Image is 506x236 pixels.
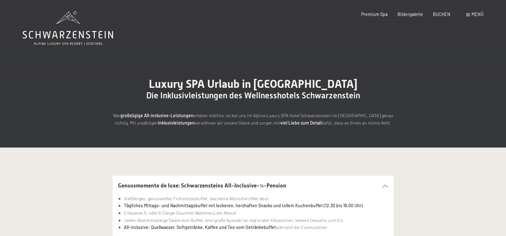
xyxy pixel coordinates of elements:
span: Genussmomente de luxe: Schwarzensteins All-Inclusive-¾-Pension [118,182,286,189]
a: BUCHEN [433,11,450,17]
strong: großzügige All-inclusive-Leistungen [120,113,193,118]
li: während der Essenszeiten [124,224,388,231]
li: Erlesenes 5- oder 6-Gänge-Gourmet-Wahlmenü am Abend [124,209,388,217]
a: Bildergalerie [397,11,423,17]
strong: viel Liebe zum Detail [280,120,321,126]
li: Vielfältiges, genussvolles Frühstücksbuffet, das keine Wünsche offen lässt [124,195,388,202]
p: Wer erleben möchte, ist bei uns im Alpine Luxury SPA Hotel Schwarzenstein im [GEOGRAPHIC_DATA] ge... [113,112,394,126]
span: Menü [472,11,484,17]
a: Premium Spa [361,11,388,17]
strong: Inklusivleistungen [158,120,195,126]
strong: Tägliches Mittags- und Nachmittagsbuffet mit leckeren, herzhaften Snacks und tollem Kuchenbuffet ... [124,203,363,208]
strong: All-inclusive: Quellwasser, Softgetränke, Kaffee und Tee vom Getränkebuffet [124,225,276,230]
span: Luxury SPA Urlaub in [GEOGRAPHIC_DATA] [149,77,358,90]
span: Die Inklusivleistungen des Wellnesshotels Schwarzenstein [146,91,360,100]
li: Jeden Abend knackige Salate vom Buffet, eine große Auswahl an regionalen Käsesorten, leckere Dess... [124,217,388,224]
